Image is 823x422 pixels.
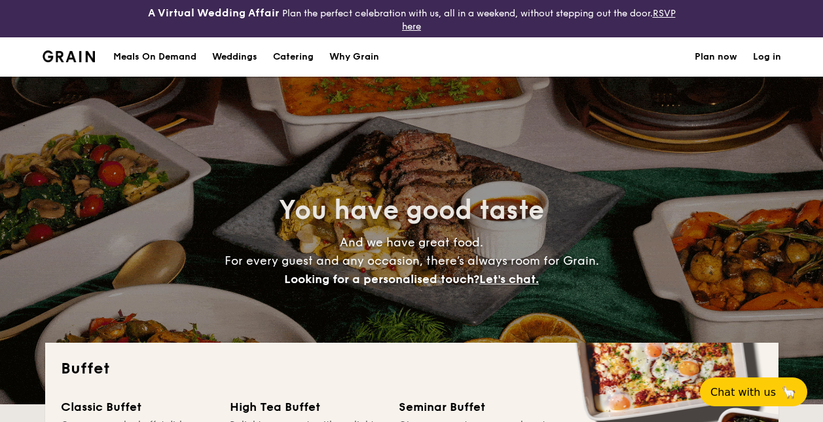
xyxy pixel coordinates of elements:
a: Log in [753,37,781,77]
a: Catering [265,37,321,77]
span: Looking for a personalised touch? [284,272,479,286]
a: Plan now [695,37,737,77]
div: Weddings [212,37,257,77]
a: Logotype [43,50,96,62]
span: And we have great food. For every guest and any occasion, there’s always room for Grain. [225,235,599,286]
button: Chat with us🦙 [700,377,807,406]
a: Why Grain [321,37,387,77]
h1: Catering [273,37,314,77]
a: Weddings [204,37,265,77]
span: Chat with us [710,386,776,398]
div: Meals On Demand [113,37,196,77]
span: You have good taste [279,195,544,226]
div: High Tea Buffet [230,398,383,416]
h2: Buffet [61,358,763,379]
span: 🦙 [781,385,797,400]
div: Plan the perfect celebration with us, all in a weekend, without stepping out the door. [137,5,686,32]
img: Grain [43,50,96,62]
div: Seminar Buffet [399,398,552,416]
div: Why Grain [329,37,379,77]
h4: A Virtual Wedding Affair [148,5,280,21]
span: Let's chat. [479,272,539,286]
div: Classic Buffet [61,398,214,416]
a: Meals On Demand [105,37,204,77]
